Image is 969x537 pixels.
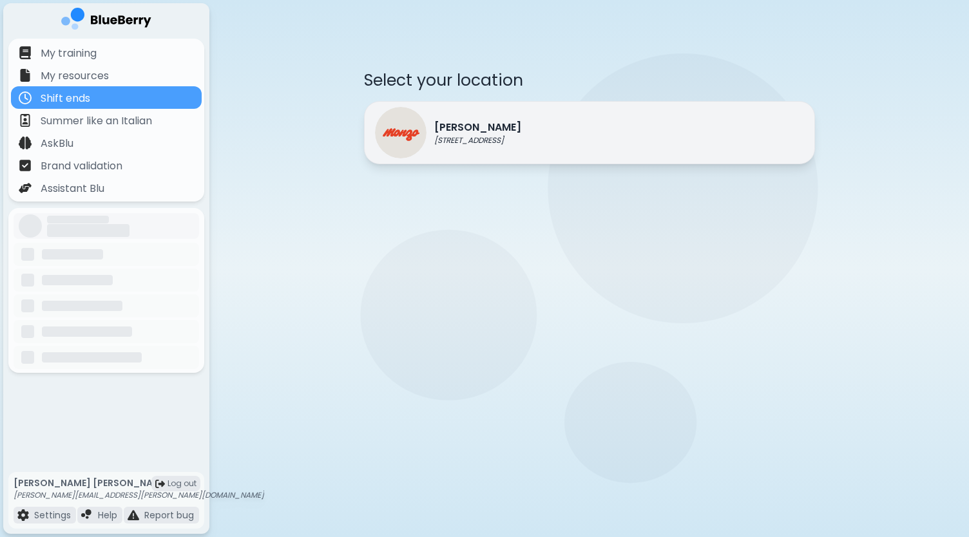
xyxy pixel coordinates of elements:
[41,68,109,84] p: My resources
[19,137,32,149] img: file icon
[19,91,32,104] img: file icon
[19,69,32,82] img: file icon
[168,478,197,489] span: Log out
[41,91,90,106] p: Shift ends
[14,490,264,500] p: [PERSON_NAME][EMAIL_ADDRESS][PERSON_NAME][DOMAIN_NAME]
[34,509,71,521] p: Settings
[19,114,32,127] img: file icon
[41,136,73,151] p: AskBlu
[81,509,93,521] img: file icon
[41,181,104,196] p: Assistant Blu
[41,158,122,174] p: Brand validation
[364,70,815,91] p: Select your location
[434,120,521,135] p: [PERSON_NAME]
[434,135,521,146] p: [STREET_ADDRESS]
[375,107,427,158] img: Monzo logo
[144,509,194,521] p: Report bug
[19,159,32,172] img: file icon
[17,509,29,521] img: file icon
[61,8,151,34] img: company logo
[98,509,117,521] p: Help
[19,182,32,194] img: file icon
[41,113,152,129] p: Summer like an Italian
[41,46,97,61] p: My training
[128,509,139,521] img: file icon
[155,479,165,489] img: logout
[19,46,32,59] img: file icon
[14,477,264,489] p: [PERSON_NAME] [PERSON_NAME]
